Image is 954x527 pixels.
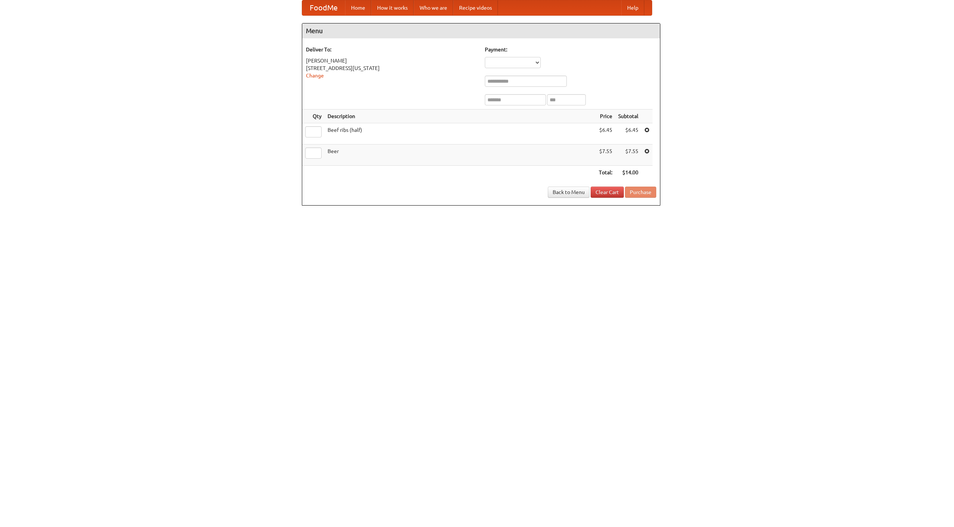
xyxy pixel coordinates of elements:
a: Home [345,0,371,15]
td: $6.45 [596,123,615,145]
button: Purchase [625,187,656,198]
td: Beer [325,145,596,166]
div: [STREET_ADDRESS][US_STATE] [306,64,477,72]
td: Beef ribs (half) [325,123,596,145]
a: Back to Menu [548,187,590,198]
th: Description [325,109,596,123]
td: $7.55 [615,145,641,166]
td: $6.45 [615,123,641,145]
th: Price [596,109,615,123]
a: How it works [371,0,414,15]
a: Help [621,0,644,15]
th: Subtotal [615,109,641,123]
a: FoodMe [302,0,345,15]
a: Recipe videos [453,0,498,15]
h5: Deliver To: [306,46,477,53]
h5: Payment: [485,46,656,53]
th: $14.00 [615,166,641,180]
th: Qty [302,109,325,123]
div: [PERSON_NAME] [306,57,477,64]
a: Change [306,73,324,79]
h4: Menu [302,23,660,38]
td: $7.55 [596,145,615,166]
a: Who we are [414,0,453,15]
a: Clear Cart [591,187,624,198]
th: Total: [596,166,615,180]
